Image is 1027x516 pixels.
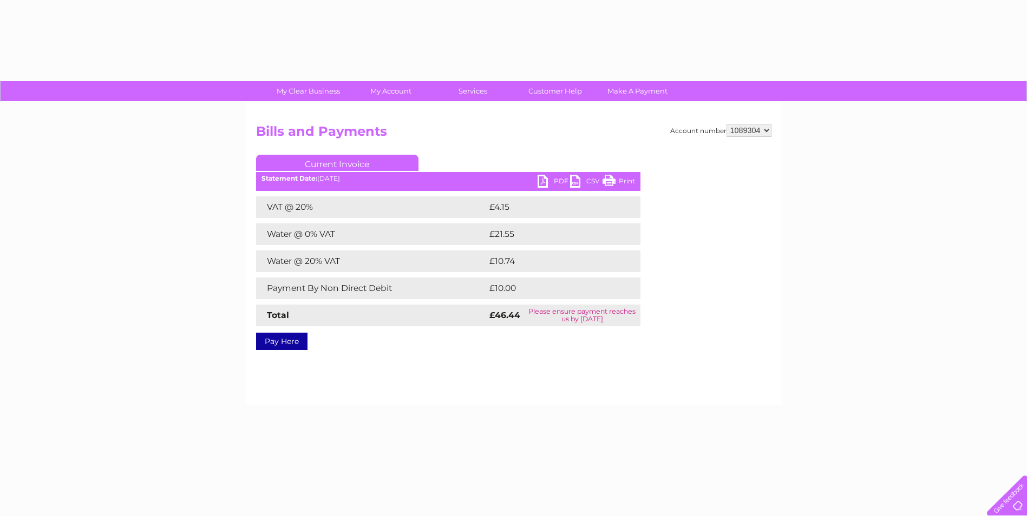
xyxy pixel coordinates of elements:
[256,250,487,272] td: Water @ 20% VAT
[428,81,518,101] a: Services
[524,305,640,326] td: Please ensure payment reaches us by [DATE]
[256,196,487,218] td: VAT @ 20%
[593,81,682,101] a: Make A Payment
[570,175,603,190] a: CSV
[261,174,317,182] b: Statement Date:
[538,175,570,190] a: PDF
[670,124,771,137] div: Account number
[487,196,613,218] td: £4.15
[256,175,640,182] div: [DATE]
[256,223,487,245] td: Water @ 0% VAT
[256,333,308,350] a: Pay Here
[489,310,520,320] strong: £46.44
[487,250,618,272] td: £10.74
[256,155,418,171] a: Current Invoice
[603,175,635,190] a: Print
[487,277,618,299] td: £10.00
[256,277,487,299] td: Payment By Non Direct Debit
[267,310,289,320] strong: Total
[346,81,435,101] a: My Account
[511,81,600,101] a: Customer Help
[256,124,771,144] h2: Bills and Payments
[487,223,617,245] td: £21.55
[264,81,353,101] a: My Clear Business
